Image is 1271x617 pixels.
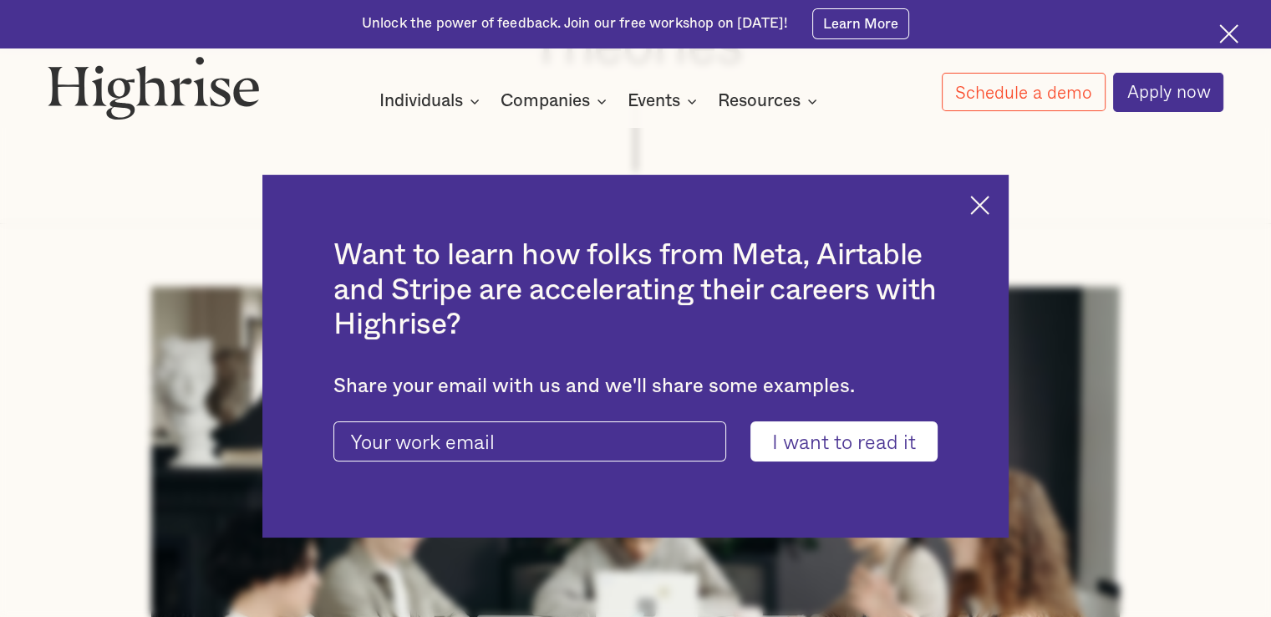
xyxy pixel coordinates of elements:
div: Companies [501,91,590,111]
div: Resources [718,91,801,111]
input: I want to read it [750,421,938,461]
a: Apply now [1113,73,1223,112]
div: Share your email with us and we'll share some examples. [333,375,937,398]
div: Resources [718,91,822,111]
img: Highrise logo [48,56,260,120]
div: Events [628,91,680,111]
a: Schedule a demo [942,73,1106,111]
a: Learn More [812,8,910,38]
div: Companies [501,91,612,111]
div: Individuals [379,91,463,111]
h2: Want to learn how folks from Meta, Airtable and Stripe are accelerating their careers with Highrise? [333,238,937,342]
img: Cross icon [970,196,989,215]
form: current-ascender-blog-article-modal-form [333,421,937,461]
div: Individuals [379,91,485,111]
img: Cross icon [1219,24,1238,43]
div: Unlock the power of feedback. Join our free workshop on [DATE]! [362,14,788,33]
input: Your work email [333,421,726,461]
div: Events [628,91,702,111]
